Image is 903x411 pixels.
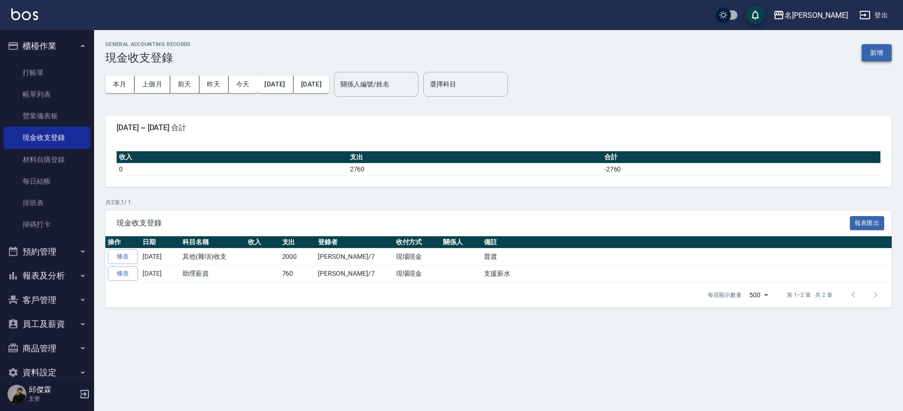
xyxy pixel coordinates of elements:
[108,249,138,264] a: 修改
[4,34,90,58] button: 櫃檯作業
[745,282,772,308] div: 500
[482,248,892,265] td: 普渡
[482,236,892,248] th: 備註
[394,265,441,282] td: 現場現金
[4,360,90,385] button: 資料設定
[170,76,199,93] button: 前天
[850,218,885,227] a: 報表匯出
[180,248,246,265] td: 其他(雜項)收支
[4,312,90,336] button: 員工及薪資
[602,163,880,175] td: -2760
[180,236,246,248] th: 科目名稱
[862,48,892,57] a: 新增
[105,236,140,248] th: 操作
[280,248,316,265] td: 2000
[108,266,138,281] a: 修改
[140,265,180,282] td: [DATE]
[117,151,348,163] th: 收入
[140,248,180,265] td: [DATE]
[316,248,393,265] td: [PERSON_NAME]/7
[29,385,77,395] h5: 邱傑霖
[229,76,257,93] button: 今天
[105,198,892,207] p: 共 2 筆, 1 / 1
[257,76,293,93] button: [DATE]
[855,7,892,24] button: 登出
[293,76,329,93] button: [DATE]
[8,385,26,403] img: Person
[280,236,316,248] th: 支出
[4,84,90,105] a: 帳單列表
[784,9,848,21] div: 名[PERSON_NAME]
[316,236,393,248] th: 登錄者
[850,216,885,231] button: 報表匯出
[394,236,441,248] th: 收付方式
[246,236,280,248] th: 收入
[769,6,852,25] button: 名[PERSON_NAME]
[117,123,880,132] span: [DATE] ~ [DATE] 合計
[316,265,393,282] td: [PERSON_NAME]/7
[135,76,170,93] button: 上個月
[4,105,90,127] a: 營業儀表板
[140,236,180,248] th: 日期
[105,76,135,93] button: 本月
[4,171,90,192] a: 每日結帳
[862,44,892,62] button: 新增
[787,291,832,299] p: 第 1–2 筆 共 2 筆
[4,336,90,361] button: 商品管理
[348,151,602,163] th: 支出
[746,6,765,24] button: save
[11,8,38,20] img: Logo
[4,240,90,264] button: 預約管理
[29,395,77,403] p: 主管
[280,265,316,282] td: 760
[4,192,90,214] a: 排班表
[105,51,191,64] h3: 現金收支登錄
[602,151,880,163] th: 合計
[441,236,482,248] th: 關係人
[117,163,348,175] td: 0
[348,163,602,175] td: 2760
[4,288,90,312] button: 客戶管理
[199,76,229,93] button: 昨天
[117,218,850,228] span: 現金收支登錄
[105,41,191,47] h2: GENERAL ACCOUNTING RECORDS
[708,291,742,299] p: 每頁顯示數量
[4,62,90,84] a: 打帳單
[180,265,246,282] td: 助理薪資
[4,127,90,148] a: 現金收支登錄
[394,248,441,265] td: 現場現金
[4,264,90,288] button: 報表及分析
[4,214,90,235] a: 掃碼打卡
[4,149,90,171] a: 材料自購登錄
[482,265,892,282] td: 支援薪水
